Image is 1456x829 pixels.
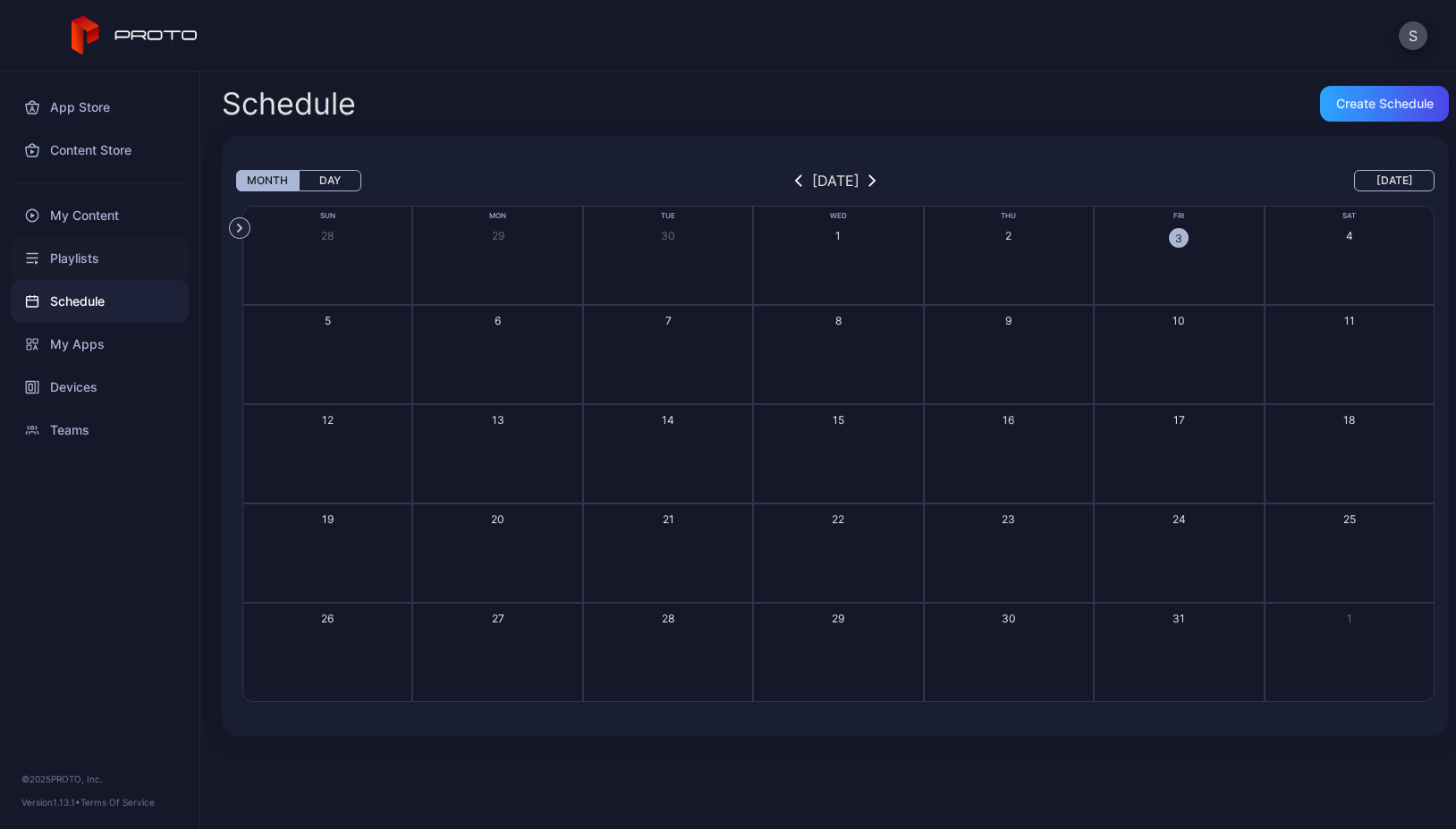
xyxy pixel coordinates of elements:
[495,313,501,328] div: 6
[1265,305,1435,404] button: 11
[21,797,80,808] span: Version 1.13.1 •
[1172,611,1185,626] div: 31
[661,228,675,243] div: 30
[322,512,334,527] div: 19
[583,305,753,404] button: 7
[242,305,412,404] button: 5
[1172,512,1186,527] div: 24
[1094,603,1264,702] button: 31
[11,409,189,452] a: Teams
[242,404,412,503] button: 12
[1344,313,1355,328] div: 11
[812,170,859,191] div: [DATE]
[753,305,923,404] button: 8
[1094,305,1264,404] button: 10
[21,772,178,786] div: © 2025 PROTO, Inc.
[835,228,841,243] div: 1
[1002,611,1016,626] div: 30
[662,412,674,427] div: 14
[1094,404,1264,503] button: 17
[1172,313,1185,328] div: 10
[11,323,189,366] a: My Apps
[583,503,753,603] button: 21
[1169,228,1189,248] div: 3
[412,603,582,702] button: 27
[583,603,753,702] button: 28
[11,129,189,172] a: Content Store
[412,210,582,222] div: Mon
[222,88,356,120] h2: Schedule
[753,210,923,222] div: Wed
[412,503,582,603] button: 20
[1265,206,1435,305] button: 4
[583,404,753,503] button: 14
[665,313,672,328] div: 7
[242,603,412,702] button: 26
[491,512,504,527] div: 20
[492,611,504,626] div: 27
[832,611,844,626] div: 29
[80,797,155,808] a: Terms Of Service
[924,404,1094,503] button: 16
[924,603,1094,702] button: 30
[1346,228,1353,243] div: 4
[1094,210,1264,222] div: Fri
[1003,412,1014,427] div: 16
[1265,503,1435,603] button: 25
[11,280,189,323] a: Schedule
[1399,21,1427,50] button: S
[753,404,923,503] button: 15
[11,86,189,129] a: App Store
[242,503,412,603] button: 19
[1002,512,1015,527] div: 23
[1094,503,1264,603] button: 24
[242,210,412,222] div: Sun
[321,611,334,626] div: 26
[753,206,923,305] button: 1
[924,206,1094,305] button: 2
[412,305,582,404] button: 6
[753,503,923,603] button: 22
[11,237,189,280] a: Playlists
[492,412,504,427] div: 13
[1265,210,1435,222] div: Sat
[924,503,1094,603] button: 23
[1173,412,1185,427] div: 17
[1343,412,1355,427] div: 18
[583,206,753,305] button: 30
[924,305,1094,404] button: 9
[1336,97,1434,111] div: Create Schedule
[322,412,334,427] div: 12
[833,412,844,427] div: 15
[1320,86,1449,122] button: Create Schedule
[663,512,674,527] div: 21
[242,206,412,305] button: 28
[1343,512,1356,527] div: 25
[753,603,923,702] button: 29
[11,366,189,409] a: Devices
[832,512,844,527] div: 22
[1094,206,1264,305] button: 3
[11,194,189,237] a: My Content
[321,228,334,243] div: 28
[325,313,331,328] div: 5
[1265,404,1435,503] button: 18
[1347,611,1352,626] div: 1
[492,228,504,243] div: 29
[236,170,299,191] button: Month
[1265,603,1435,702] button: 1
[1005,313,1012,328] div: 9
[412,206,582,305] button: 29
[299,170,361,191] button: Day
[662,611,674,626] div: 28
[412,404,582,503] button: 13
[1354,170,1435,191] button: [DATE]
